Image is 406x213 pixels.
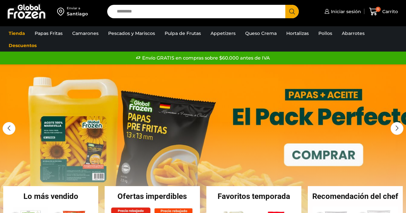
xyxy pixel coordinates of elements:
h2: Lo más vendido [3,193,98,200]
a: Appetizers [207,27,239,39]
span: Iniciar sesión [329,8,361,15]
a: Descuentos [5,39,40,52]
a: Pulpa de Frutas [161,27,204,39]
div: Enviar a [67,6,88,11]
div: Previous slide [3,122,15,135]
h2: Ofertas imperdibles [105,193,200,200]
h2: Recomendación del chef [308,193,403,200]
h2: Favoritos temporada [206,193,301,200]
span: 0 [376,7,381,12]
div: Next slide [391,122,403,135]
a: 0 Carrito [367,4,400,19]
a: Pescados y Mariscos [105,27,158,39]
div: Santiago [67,11,88,17]
a: Camarones [69,27,102,39]
a: Iniciar sesión [323,5,361,18]
a: Pollos [315,27,335,39]
a: Queso Crema [242,27,280,39]
a: Abarrotes [339,27,368,39]
button: Search button [285,5,299,18]
span: Carrito [381,8,398,15]
img: address-field-icon.svg [57,6,67,17]
a: Papas Fritas [31,27,66,39]
a: Tienda [5,27,28,39]
a: Hortalizas [283,27,312,39]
